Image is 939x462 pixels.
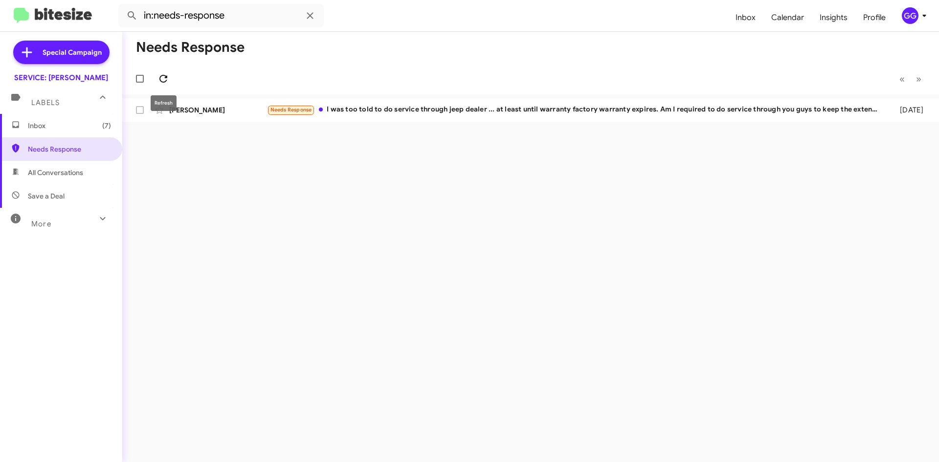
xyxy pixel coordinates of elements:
h1: Needs Response [136,40,245,55]
button: Next [910,69,927,89]
a: Inbox [728,3,763,32]
span: Labels [31,98,60,107]
button: Previous [894,69,911,89]
div: I was too told to do service through jeep dealer ... at least until warranty factory warranty exp... [267,104,884,115]
span: « [899,73,905,85]
a: Special Campaign [13,41,110,64]
span: Save a Deal [28,191,65,201]
div: SERVICE: [PERSON_NAME] [14,73,108,83]
a: Insights [812,3,855,32]
div: Refresh [151,95,177,111]
div: GG [902,7,918,24]
span: Needs Response [270,107,312,113]
span: Inbox [28,121,111,131]
nav: Page navigation example [894,69,927,89]
span: Needs Response [28,144,111,154]
a: Profile [855,3,894,32]
input: Search [118,4,324,27]
span: » [916,73,921,85]
div: [DATE] [884,105,931,115]
span: More [31,220,51,228]
a: Calendar [763,3,812,32]
span: Special Campaign [43,47,102,57]
span: (7) [102,121,111,131]
button: GG [894,7,928,24]
span: All Conversations [28,168,83,177]
div: [PERSON_NAME] [169,105,267,115]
